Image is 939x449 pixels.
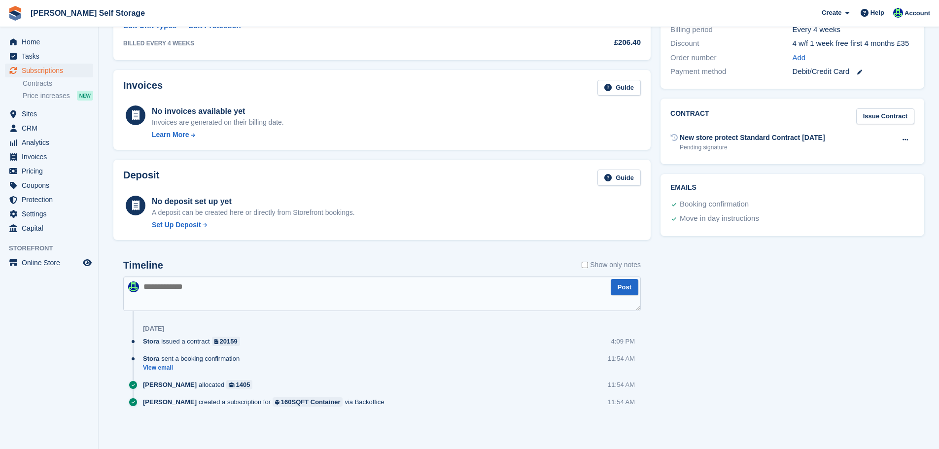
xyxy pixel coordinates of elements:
h2: Timeline [123,260,163,271]
span: Online Store [22,256,81,270]
a: Price increases NEW [23,90,93,101]
a: Learn More [152,130,284,140]
a: menu [5,256,93,270]
a: menu [5,136,93,149]
div: Order number [670,52,792,64]
div: NEW [77,91,93,101]
a: menu [5,150,93,164]
a: menu [5,64,93,77]
img: Jenna Pearcy [128,281,139,292]
a: [PERSON_NAME] Self Storage [27,5,149,21]
img: stora-icon-8386f47178a22dfd0bd8f6a31ec36ba5ce8667c1dd55bd0f319d3a0aa187defe.svg [8,6,23,21]
span: Coupons [22,178,81,192]
h2: Invoices [123,80,163,96]
div: Set Up Deposit [152,220,201,230]
div: [DATE] [143,325,164,333]
a: Issue Contract [856,108,914,125]
a: menu [5,164,93,178]
span: Sites [22,107,81,121]
div: Pending signature [680,143,825,152]
span: Protection [22,193,81,207]
button: Post [611,279,638,295]
a: menu [5,121,93,135]
div: New store protect Standard Contract [DATE] [680,133,825,143]
span: [PERSON_NAME] [143,380,197,389]
div: 1405 [236,380,250,389]
div: Billing period [670,24,792,35]
span: Settings [22,207,81,221]
a: Contracts [23,79,93,88]
span: Price increases [23,91,70,101]
div: £206.40 [545,37,641,48]
a: menu [5,193,93,207]
span: Create [822,8,841,18]
div: 11:54 AM [608,397,635,407]
a: Add [793,52,806,64]
a: Guide [597,170,641,186]
div: Every 4 weeks [793,24,914,35]
span: CRM [22,121,81,135]
div: 11:54 AM [608,380,635,389]
a: menu [5,107,93,121]
div: 160SQFT Container [281,397,341,407]
a: Guide [597,80,641,96]
div: No deposit set up yet [152,196,355,207]
div: Debit/Credit Card [793,66,914,77]
div: 4 w/f 1 week free first 4 months £35 [793,38,914,49]
a: Preview store [81,257,93,269]
input: Show only notes [582,260,588,270]
div: sent a booking confirmation [143,354,244,363]
div: Learn More [152,130,189,140]
span: Account [904,8,930,18]
span: Subscriptions [22,64,81,77]
span: Analytics [22,136,81,149]
a: menu [5,35,93,49]
div: 4:09 PM [611,337,635,346]
div: Booking confirmation [680,199,749,210]
span: Tasks [22,49,81,63]
span: Stora [143,354,159,363]
img: Jenna Pearcy [893,8,903,18]
a: menu [5,207,93,221]
div: Payment method [670,66,792,77]
span: Stora [143,337,159,346]
a: menu [5,178,93,192]
div: Invoices are generated on their billing date. [152,117,284,128]
h2: Emails [670,184,914,192]
div: 20159 [220,337,238,346]
a: menu [5,221,93,235]
div: 11:54 AM [608,354,635,363]
div: No invoices available yet [152,105,284,117]
p: A deposit can be created here or directly from Storefront bookings. [152,207,355,218]
div: Move in day instructions [680,213,759,225]
span: Pricing [22,164,81,178]
h2: Deposit [123,170,159,186]
div: BILLED EVERY 4 WEEKS [123,39,545,48]
div: Discount [670,38,792,49]
span: Storefront [9,243,98,253]
a: 20159 [212,337,240,346]
span: Help [870,8,884,18]
div: issued a contract [143,337,245,346]
span: Capital [22,221,81,235]
a: 160SQFT Container [273,397,343,407]
span: Invoices [22,150,81,164]
h2: Contract [670,108,709,125]
span: [PERSON_NAME] [143,397,197,407]
span: Home [22,35,81,49]
a: View email [143,364,244,372]
a: Set Up Deposit [152,220,355,230]
div: created a subscription for via Backoffice [143,397,389,407]
div: allocated [143,380,257,389]
a: menu [5,49,93,63]
label: Show only notes [582,260,641,270]
a: 1405 [226,380,252,389]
